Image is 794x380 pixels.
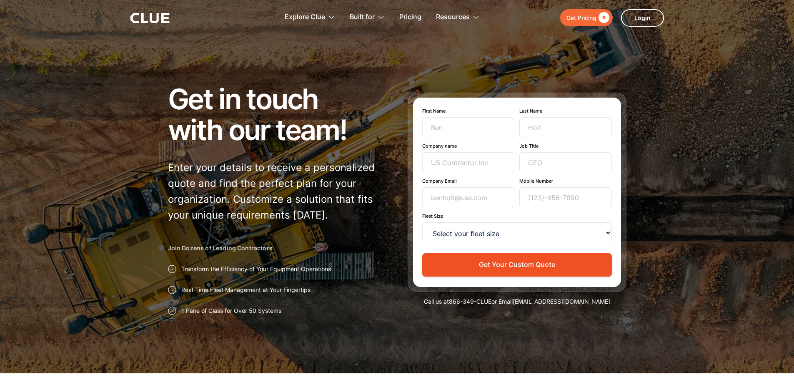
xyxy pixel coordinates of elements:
input: CEO [519,152,612,173]
div: Explore Clue [285,4,335,30]
label: Company name [422,143,515,149]
label: Mobile Number [519,178,612,184]
p: Transform the Efficiency of Your Equipment Operations [181,265,331,273]
label: First Name [422,108,515,114]
img: Approval checkmark icon [168,265,176,273]
input: Holt [519,117,612,138]
a: 866-349-CLUE [449,298,491,305]
div: Get Pricing [566,13,596,23]
p: Enter your details to receive a personalized quote and find the perfect plan for your organizatio... [168,160,387,223]
img: Approval checkmark icon [168,307,176,315]
label: Last Name [519,108,612,114]
label: Fleet Size [422,213,612,219]
div: Built for [350,4,375,30]
div: Built for [350,4,385,30]
input: benholt@usa.com [422,187,515,208]
a: Pricing [399,4,421,30]
h1: Get in touch with our team! [168,83,387,145]
div: Call us at or Email [408,297,626,306]
h2: Join Dozens of Leading Contractors [168,244,387,252]
p: Real-Time Fleet Management at Your Fingertips [181,286,311,294]
label: Job Title [519,143,612,149]
div: Resources [436,4,470,30]
img: Approval checkmark icon [168,286,176,294]
p: 1 Pane of Glass for Over 50 Systems [181,307,281,315]
label: Company Email [422,178,515,184]
input: (123)-456-7890 [519,187,612,208]
div:  [596,13,609,23]
button: Get Your Custom Quote [422,253,612,276]
a: [EMAIL_ADDRESS][DOMAIN_NAME] [513,298,610,305]
div: Explore Clue [285,4,325,30]
a: Get Pricing [560,9,613,26]
input: Ben [422,117,515,138]
a: Login [621,9,664,27]
div: Resources [436,4,480,30]
input: US Contractor Inc. [422,152,515,173]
